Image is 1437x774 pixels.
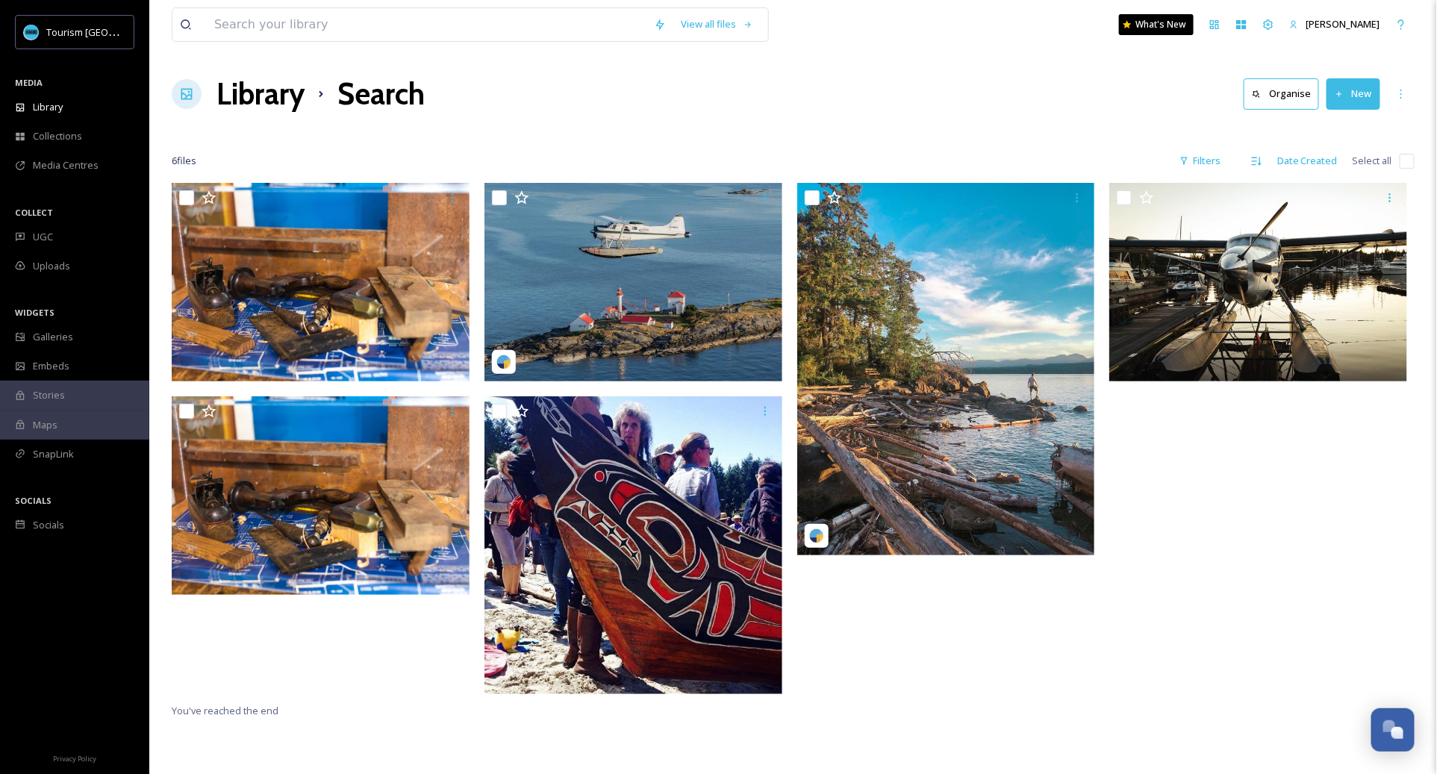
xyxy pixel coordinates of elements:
[172,396,470,595] img: TN_22-0353 Nanaimo Museum 5.jpg
[33,259,70,273] span: Uploads
[46,25,180,39] span: Tourism [GEOGRAPHIC_DATA]
[1306,17,1380,31] span: [PERSON_NAME]
[1327,78,1380,109] button: New
[15,207,53,218] span: COLLECT
[207,8,646,41] input: Search your library
[33,100,63,114] span: Library
[53,749,96,767] a: Privacy Policy
[496,355,511,369] img: snapsea-logo.png
[1119,14,1194,35] a: What's New
[33,330,73,344] span: Galleries
[33,129,82,143] span: Collections
[33,418,57,432] span: Maps
[484,183,782,381] img: gulfislandseaplanes_5706b9fe-6dea-6833-77ac-92795e1cc7f9.jpg
[15,495,52,506] span: SOCIALS
[172,183,470,381] img: TN_22-0353 Nanaimo Museum 5.jpg
[1172,146,1228,175] div: Filters
[33,230,53,244] span: UGC
[1270,146,1345,175] div: Date Created
[15,77,43,88] span: MEDIA
[15,307,54,318] span: WIDGETS
[33,359,69,373] span: Embeds
[337,72,425,116] h1: Search
[809,528,824,543] img: snapsea-logo.png
[484,396,782,694] img: 7e4bec03-b472-7ca2-8e37-02b2f67dd38c.jpg
[1244,78,1319,109] button: Organise
[172,154,196,168] span: 6 file s
[216,72,305,116] a: Library
[33,158,99,172] span: Media Centres
[1282,10,1388,39] a: [PERSON_NAME]
[33,388,65,402] span: Stories
[53,754,96,764] span: Privacy Policy
[797,183,1095,555] img: planestrainsandkarcz_9fe1a12a-1c98-a775-bce8-0225e55775d0.jpg
[1353,154,1392,168] span: Select all
[172,704,278,717] span: You've reached the end
[24,25,39,40] img: tourism_nanaimo_logo.jpeg
[33,518,64,532] span: Socials
[673,10,761,39] a: View all files
[1109,183,1407,381] img: dfff3bce-76a0-33cc-8348-92ad9c1baa83.jpg
[33,447,74,461] span: SnapLink
[1371,708,1415,752] button: Open Chat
